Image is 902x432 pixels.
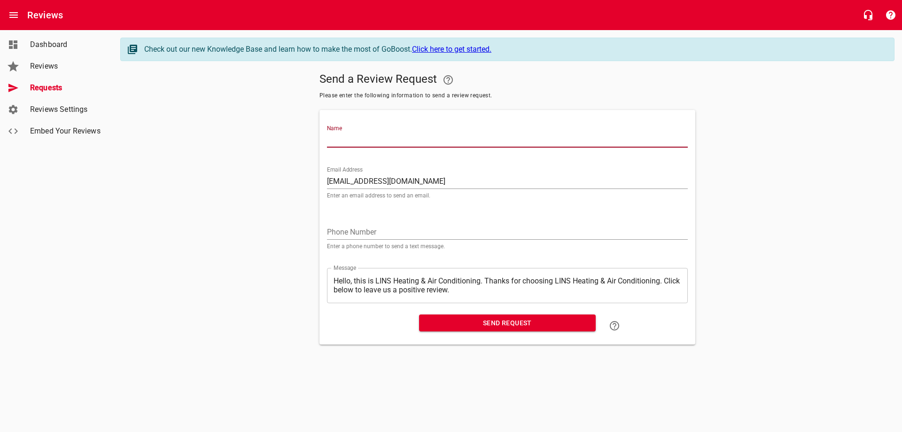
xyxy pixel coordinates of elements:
[319,69,695,91] h5: Send a Review Request
[427,317,588,329] span: Send Request
[30,39,101,50] span: Dashboard
[30,104,101,115] span: Reviews Settings
[857,4,879,26] button: Live Chat
[419,314,596,332] button: Send Request
[319,91,695,101] span: Please enter the following information to send a review request.
[30,82,101,94] span: Requests
[27,8,63,23] h6: Reviews
[30,126,101,137] span: Embed Your Reviews
[412,45,491,54] a: Click here to get started.
[144,44,885,55] div: Check out our new Knowledge Base and learn how to make the most of GoBoost.
[2,4,25,26] button: Open drawer
[327,167,363,173] label: Email Address
[437,69,459,91] a: Your Google or Facebook account must be connected to "Send a Review Request"
[327,193,688,198] p: Enter an email address to send an email.
[327,126,342,131] label: Name
[879,4,902,26] button: Support Portal
[334,276,681,294] textarea: Hello, this is LINS Heating & Air Conditioning. Thanks for choosing LINS Heating & Air Conditioni...
[603,314,626,337] a: Learn how to "Send a Review Request"
[327,243,688,249] p: Enter a phone number to send a text message.
[30,61,101,72] span: Reviews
